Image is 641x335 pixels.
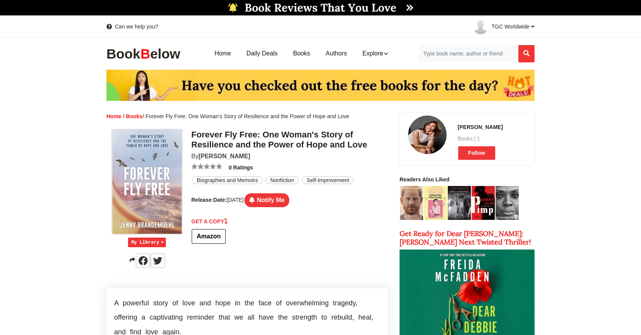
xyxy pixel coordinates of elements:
[106,46,184,62] img: BookBelow Logo
[467,16,535,37] a: TGC Worldwide
[106,113,121,119] a: Home
[199,153,250,159] a: [PERSON_NAME]
[400,229,535,296] a: Get Ready for Dear [PERSON_NAME]: [PERSON_NAME] Next Twisted Thriller!
[123,113,143,119] a: / Books
[244,193,290,208] span: Notify Me
[496,186,519,220] img: Finding Me
[400,186,423,220] img: Spare
[229,164,253,171] a: 0 Ratings
[106,70,535,101] img: Todays Hot Deals
[191,196,227,203] b: Release Date:
[191,189,376,211] li: [DATE]
[151,257,164,263] a: Share on Twitter
[128,238,165,247] button: My Library
[137,257,150,263] a: Share on Facebook
[400,229,535,246] h2: Get Ready for Dear [PERSON_NAME]: [PERSON_NAME] Next Twisted Thriller!
[491,23,535,30] span: TGC Worldwide
[472,186,495,220] img: Pimp
[354,42,395,66] a: Explore
[318,42,354,66] a: Authors
[458,124,503,130] a: [PERSON_NAME]
[137,254,150,267] img: facebook black squer icon
[418,45,518,62] input: Search for Books
[192,229,226,244] a: Amazon
[285,42,318,66] a: Books
[207,42,239,66] a: Home
[424,186,447,220] img: I'm Glad My Mom Died
[400,176,535,183] h2: Readers Also Liked
[142,113,349,119] span: / Forever Fly Free: One Woman's Story of Resilience and the Power of Hope and Love
[239,42,285,66] a: Daily Deals
[408,116,447,154] img: Jenny Brandemuehl
[302,176,354,184] a: Self-Improvement
[112,130,182,234] img: Forever Fly Free: One Woman's Story of Resilience and the Power of Hope and Love
[106,23,158,30] a: Can we help you?
[191,152,376,160] h2: By
[448,186,471,220] img: Mrs. Kennedy and Me
[151,254,164,267] img: twitter black squer icon
[191,130,376,150] h1: Forever Fly Free: One Woman's Story of Resilience and the Power of Hope and Love
[458,146,495,160] span: Follow
[192,176,263,184] a: Biographies and Memoirs
[458,135,533,142] span: Books | 1
[266,176,299,184] a: Nonfiction
[518,45,535,62] button: Search
[130,257,135,263] span: Share on social media
[191,218,376,225] p: GET A COPY
[473,19,488,34] img: user-default.png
